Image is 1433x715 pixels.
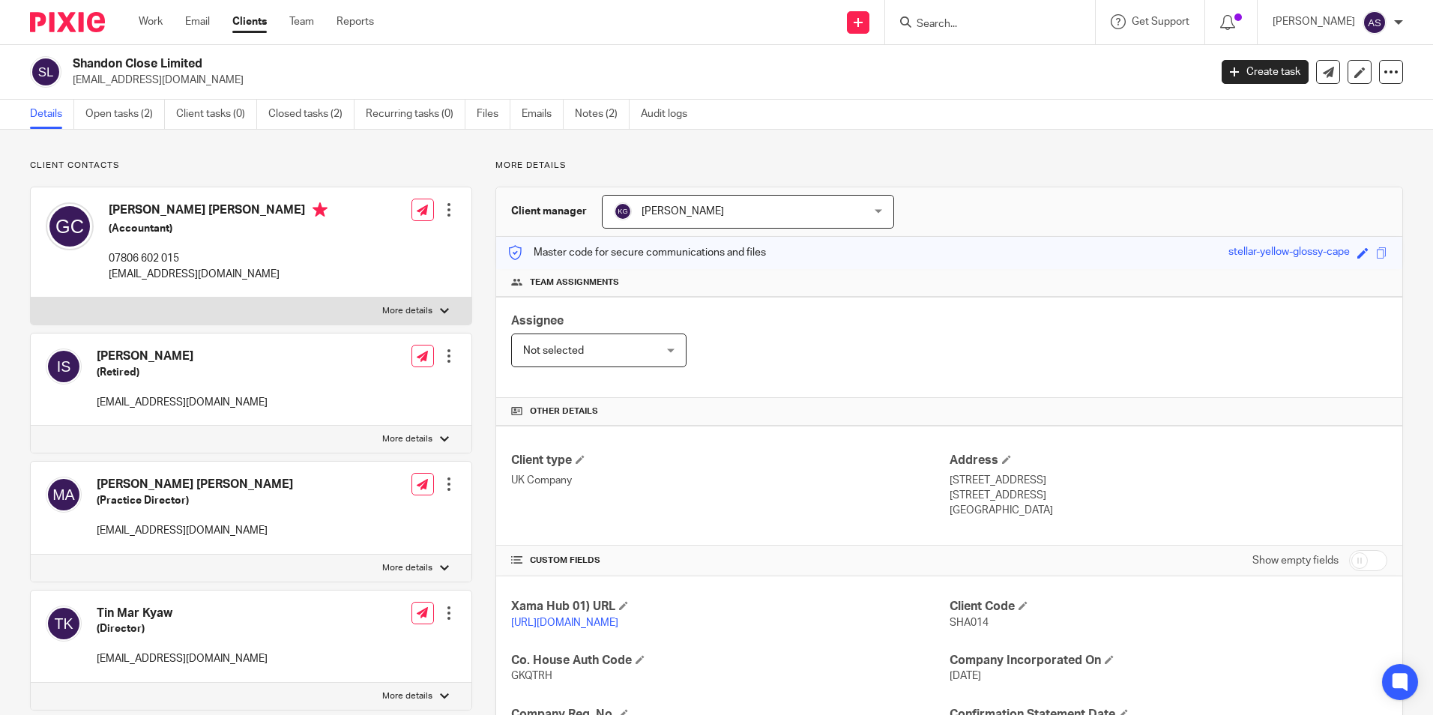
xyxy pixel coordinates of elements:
[97,606,268,621] h4: Tin Mar Kyaw
[1363,10,1387,34] img: svg%3E
[289,14,314,29] a: Team
[97,395,268,410] p: [EMAIL_ADDRESS][DOMAIN_NAME]
[1273,14,1355,29] p: [PERSON_NAME]
[530,405,598,417] span: Other details
[575,100,630,129] a: Notes (2)
[85,100,165,129] a: Open tasks (2)
[1228,244,1350,262] div: stellar-yellow-glossy-cape
[109,221,328,236] h5: (Accountant)
[176,100,257,129] a: Client tasks (0)
[30,100,74,129] a: Details
[641,100,699,129] a: Audit logs
[46,202,94,250] img: svg%3E
[507,245,766,260] p: Master code for secure communications and files
[950,453,1387,468] h4: Address
[522,100,564,129] a: Emails
[109,251,328,266] p: 07806 602 015
[950,488,1387,503] p: [STREET_ADDRESS]
[73,56,974,72] h2: Shandon Close Limited
[97,651,268,666] p: [EMAIL_ADDRESS][DOMAIN_NAME]
[950,618,989,628] span: SHA014
[1252,553,1339,568] label: Show empty fields
[915,18,1050,31] input: Search
[30,12,105,32] img: Pixie
[523,346,584,356] span: Not selected
[511,473,949,488] p: UK Company
[530,277,619,289] span: Team assignments
[97,523,293,538] p: [EMAIL_ADDRESS][DOMAIN_NAME]
[950,599,1387,615] h4: Client Code
[511,555,949,567] h4: CUSTOM FIELDS
[232,14,267,29] a: Clients
[1132,16,1189,27] span: Get Support
[73,73,1199,88] p: [EMAIL_ADDRESS][DOMAIN_NAME]
[97,493,293,508] h5: (Practice Director)
[950,473,1387,488] p: [STREET_ADDRESS]
[1222,60,1309,84] a: Create task
[30,160,472,172] p: Client contacts
[30,56,61,88] img: svg%3E
[382,562,432,574] p: More details
[950,503,1387,518] p: [GEOGRAPHIC_DATA]
[109,267,328,282] p: [EMAIL_ADDRESS][DOMAIN_NAME]
[382,433,432,445] p: More details
[46,477,82,513] img: svg%3E
[511,453,949,468] h4: Client type
[109,202,328,221] h4: [PERSON_NAME] [PERSON_NAME]
[511,204,587,219] h3: Client manager
[313,202,328,217] i: Primary
[511,599,949,615] h4: Xama Hub 01) URL
[46,349,82,384] img: svg%3E
[366,100,465,129] a: Recurring tasks (0)
[268,100,355,129] a: Closed tasks (2)
[97,349,268,364] h4: [PERSON_NAME]
[382,690,432,702] p: More details
[642,206,724,217] span: [PERSON_NAME]
[46,606,82,642] img: svg%3E
[511,315,564,327] span: Assignee
[614,202,632,220] img: svg%3E
[185,14,210,29] a: Email
[950,671,981,681] span: [DATE]
[511,618,618,628] a: [URL][DOMAIN_NAME]
[511,671,552,681] span: GKQTRH
[97,365,268,380] h5: (Retired)
[511,653,949,669] h4: Co. House Auth Code
[477,100,510,129] a: Files
[97,477,293,492] h4: [PERSON_NAME] [PERSON_NAME]
[139,14,163,29] a: Work
[495,160,1403,172] p: More details
[337,14,374,29] a: Reports
[950,653,1387,669] h4: Company Incorporated On
[97,621,268,636] h5: (Director)
[382,305,432,317] p: More details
